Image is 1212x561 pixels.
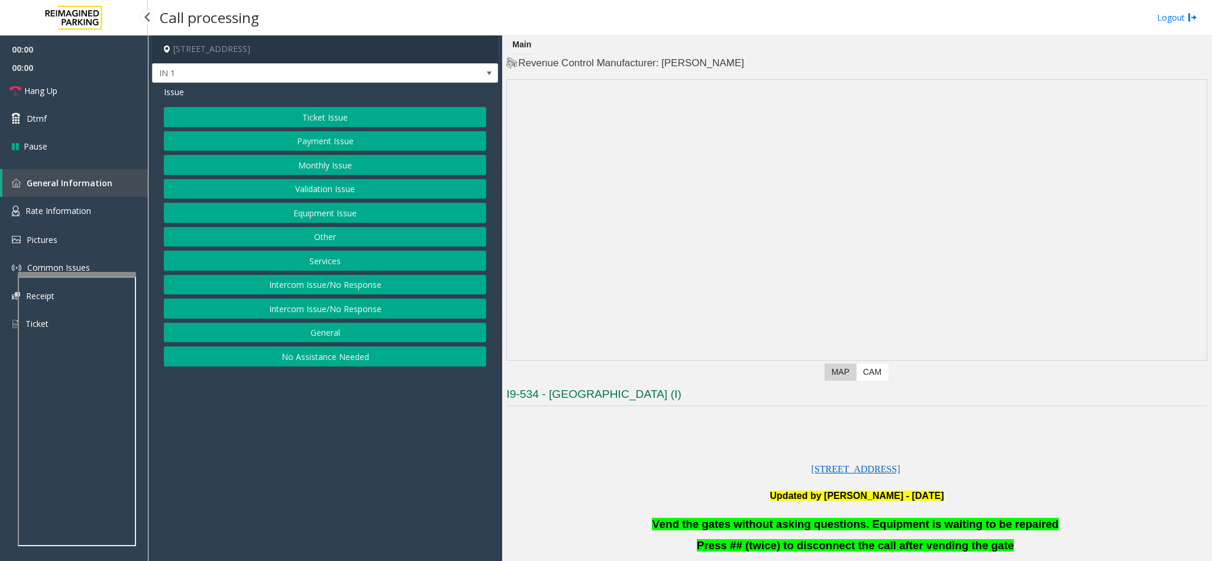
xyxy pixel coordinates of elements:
button: Intercom Issue/No Response [164,299,486,319]
img: 'icon' [12,236,21,244]
span: [STREET_ADDRESS] [812,464,900,474]
button: Payment Issue [164,131,486,151]
a: [STREET_ADDRESS] [812,465,900,474]
span: Hang Up [24,85,57,97]
span: Pictures [27,234,57,245]
button: Monthly Issue [164,155,486,175]
a: General Information [2,169,148,197]
button: Other [164,227,486,247]
img: 'icon' [12,319,20,329]
button: Equipment Issue [164,203,486,223]
span: Rate Information [25,205,91,216]
img: 'icon' [12,292,20,300]
span: General Information [27,177,112,189]
img: 'icon' [12,179,21,187]
button: General [164,323,486,343]
span: Common Issues [27,262,90,273]
label: CAM [856,364,888,381]
label: Map [825,364,857,381]
h3: I9-534 - [GEOGRAPHIC_DATA] (I) [506,387,1207,406]
a: Logout [1157,11,1197,24]
b: Updated by [PERSON_NAME] - [DATE] [770,491,944,501]
span: Press ## (twice) to disconnect the call after vending the gate [697,539,1014,552]
h4: [STREET_ADDRESS] [152,35,498,63]
img: 'icon' [12,206,20,216]
span: IN 1 [153,64,429,83]
div: Main [509,35,534,54]
button: Validation Issue [164,179,486,199]
img: logout [1188,11,1197,24]
button: Services [164,251,486,271]
button: Intercom Issue/No Response [164,275,486,295]
img: 'icon' [12,263,21,273]
span: Issue [164,86,184,98]
span: Vend the gates without asking questions. Equipment is waiting to be repaired [652,518,1058,530]
span: Pause [24,140,47,153]
button: No Assistance Needed [164,346,486,367]
button: Ticket Issue [164,107,486,127]
h3: Call processing [154,3,265,32]
span: Dtmf [27,112,47,125]
h4: Revenue Control Manufacturer: [PERSON_NAME] [506,56,1207,70]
